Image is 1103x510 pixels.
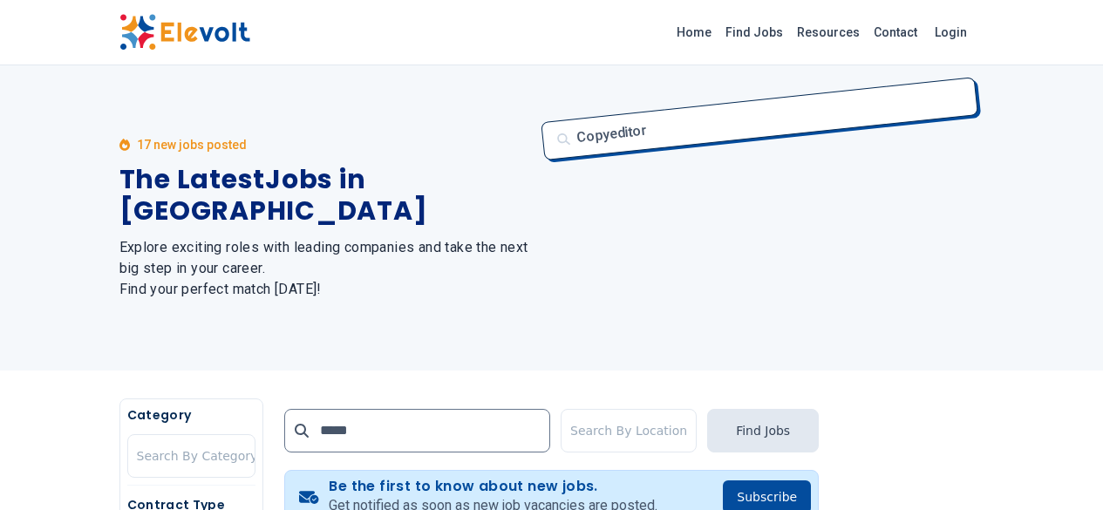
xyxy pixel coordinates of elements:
[127,406,255,424] h5: Category
[718,18,790,46] a: Find Jobs
[329,478,657,495] h4: Be the first to know about new jobs.
[867,18,924,46] a: Contact
[924,15,977,50] a: Login
[119,164,531,227] h1: The Latest Jobs in [GEOGRAPHIC_DATA]
[137,136,247,153] p: 17 new jobs posted
[670,18,718,46] a: Home
[707,409,819,452] button: Find Jobs
[119,237,531,300] h2: Explore exciting roles with leading companies and take the next big step in your career. Find you...
[1016,426,1103,510] iframe: Chat Widget
[790,18,867,46] a: Resources
[119,14,250,51] img: Elevolt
